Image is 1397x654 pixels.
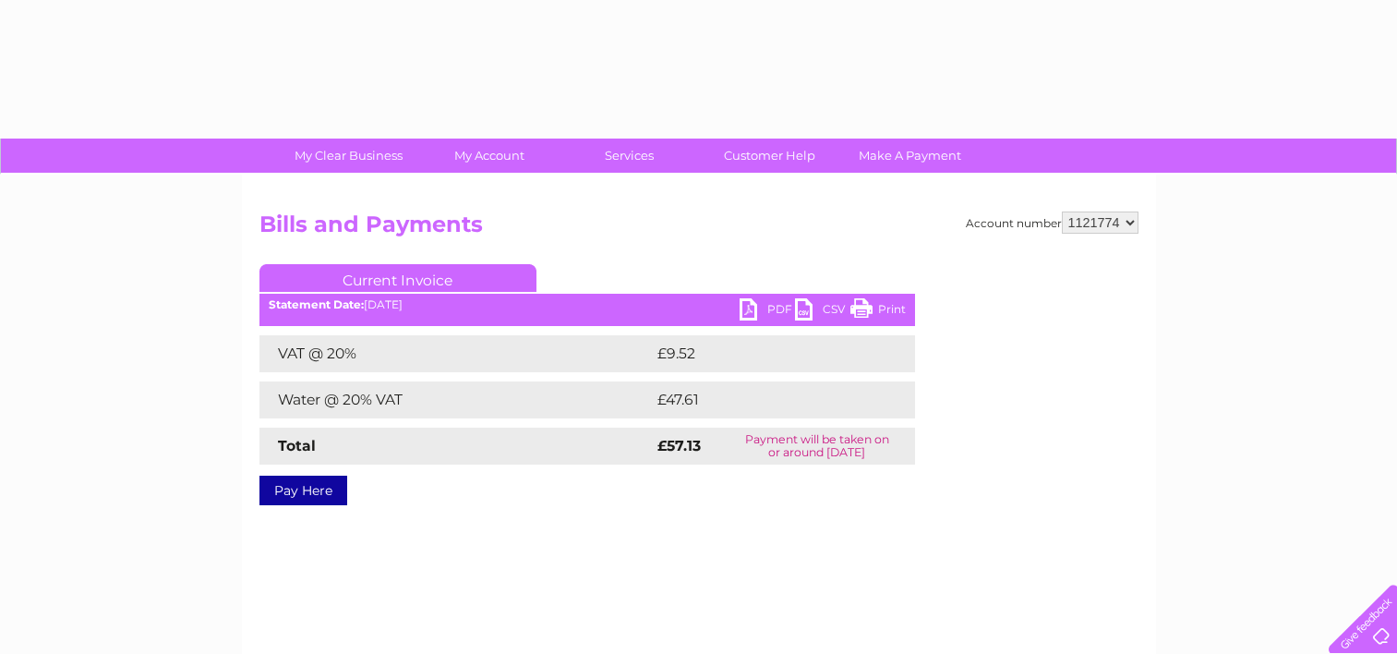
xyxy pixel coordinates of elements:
[850,298,906,325] a: Print
[834,139,986,173] a: Make A Payment
[259,476,347,505] a: Pay Here
[693,139,846,173] a: Customer Help
[259,298,915,311] div: [DATE]
[719,428,914,465] td: Payment will be taken on or around [DATE]
[413,139,565,173] a: My Account
[653,381,874,418] td: £47.61
[259,264,536,292] a: Current Invoice
[272,139,425,173] a: My Clear Business
[259,212,1138,247] h2: Bills and Payments
[657,437,701,454] strong: £57.13
[653,335,872,372] td: £9.52
[259,335,653,372] td: VAT @ 20%
[795,298,850,325] a: CSV
[966,212,1138,234] div: Account number
[740,298,795,325] a: PDF
[278,437,316,454] strong: Total
[259,381,653,418] td: Water @ 20% VAT
[553,139,705,173] a: Services
[269,297,364,311] b: Statement Date:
